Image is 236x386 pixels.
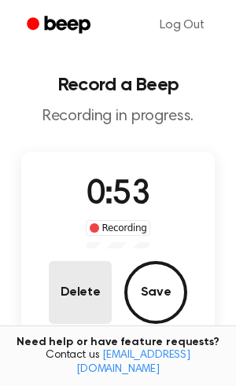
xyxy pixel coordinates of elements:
[76,350,190,375] a: [EMAIL_ADDRESS][DOMAIN_NAME]
[16,10,105,41] a: Beep
[144,6,220,44] a: Log Out
[49,261,112,324] button: Delete Audio Record
[86,220,151,236] div: Recording
[13,75,223,94] h1: Record a Beep
[9,349,227,377] span: Contact us
[124,261,187,324] button: Save Audio Record
[13,107,223,127] p: Recording in progress.
[87,178,149,211] span: 0:53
